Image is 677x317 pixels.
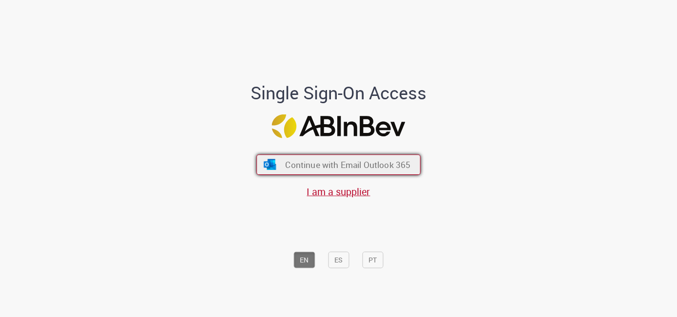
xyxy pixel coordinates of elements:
button: EN [294,251,315,268]
img: Logo ABInBev [272,114,406,138]
button: ícone Azure/Microsoft 360 Continue with Email Outlook 365 [256,154,421,175]
a: I am a supplier [307,185,370,198]
button: ES [329,251,349,268]
img: ícone Azure/Microsoft 360 [263,159,277,170]
span: Continue with Email Outlook 365 [285,159,410,170]
h1: Single Sign-On Access [203,83,474,103]
button: PT [363,251,384,268]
